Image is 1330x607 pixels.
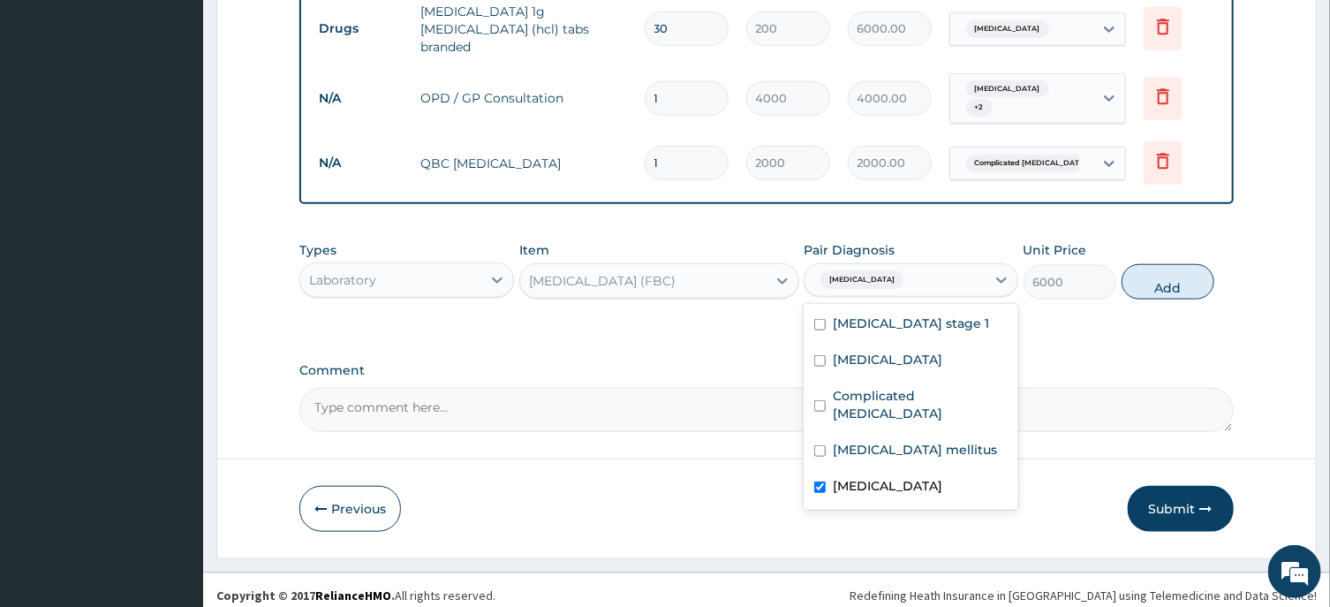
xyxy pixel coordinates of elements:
td: Drugs [310,12,412,45]
div: Chat with us now [92,99,297,122]
td: QBC [MEDICAL_DATA] [412,146,635,181]
label: Pair Diagnosis [804,241,895,259]
img: d_794563401_company_1708531726252_794563401 [33,88,72,133]
span: [MEDICAL_DATA] [966,20,1049,38]
label: Unit Price [1024,241,1087,259]
span: [MEDICAL_DATA] [966,80,1049,98]
div: Minimize live chat window [290,9,332,51]
span: [MEDICAL_DATA] [820,271,903,289]
label: [MEDICAL_DATA] stage 1 [833,315,989,332]
td: N/A [310,147,412,179]
div: Laboratory [309,271,376,289]
span: We're online! [102,187,244,366]
button: Add [1122,264,1215,300]
label: Item [519,241,549,259]
span: + 2 [966,99,993,117]
button: Previous [299,486,401,532]
label: [MEDICAL_DATA] [833,351,942,368]
td: OPD / GP Consultation [412,80,635,116]
strong: Copyright © 2017 . [216,588,395,603]
div: [MEDICAL_DATA] (FBC) [529,272,676,290]
button: Submit [1128,486,1234,532]
label: Complicated [MEDICAL_DATA] [833,387,1008,422]
span: Complicated [MEDICAL_DATA] [966,155,1097,172]
label: [MEDICAL_DATA] [833,477,942,495]
a: RelianceHMO [315,588,391,603]
td: N/A [310,82,412,115]
div: Redefining Heath Insurance in [GEOGRAPHIC_DATA] using Telemedicine and Data Science! [850,587,1317,604]
label: [MEDICAL_DATA] mellitus [833,441,997,459]
label: Types [299,243,336,258]
label: Comment [299,363,1233,378]
textarea: Type your message and hit 'Enter' [9,413,336,474]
